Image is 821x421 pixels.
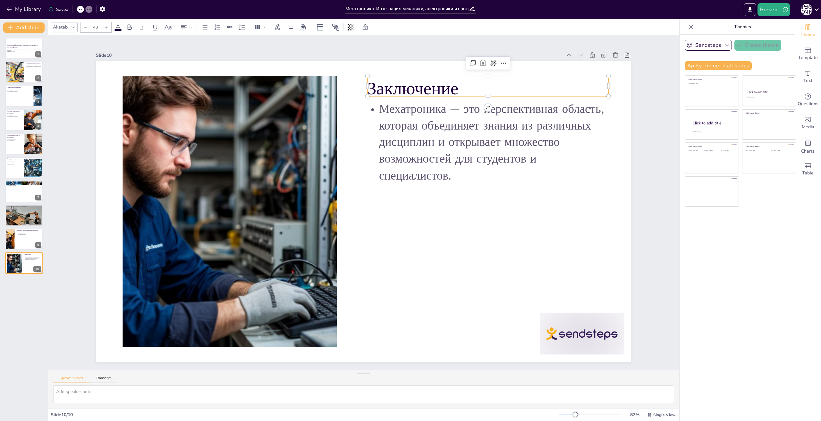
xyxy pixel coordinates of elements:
button: Add slide [3,22,45,33]
p: Широкий спектр технологий [26,69,41,71]
div: Click to add title [746,112,791,114]
p: Мехатроника — это перспективная область, которая объединяет знания из различных дисциплин и откры... [364,100,605,184]
div: Add charts and graphs [795,135,821,158]
p: Заключение [368,76,608,101]
div: 10 [5,252,43,274]
div: Border settings [288,22,295,32]
span: Single View [653,412,675,417]
p: Области применения [7,88,32,89]
div: Click to add title [689,78,734,81]
p: Креативное мышление [7,185,41,186]
div: 2 [5,62,43,83]
p: Образование в области мехатроники [7,134,22,138]
div: 5 [5,133,43,155]
p: Практические занятия [7,139,22,140]
p: Тестирование [7,210,41,211]
p: Определение мехатроники [26,63,41,65]
div: Add images, graphics, shapes or video [795,112,821,135]
div: Click to add text [746,150,766,152]
div: 6 [5,157,43,178]
p: Междисциплинарный подход [7,184,41,185]
div: 8 [5,205,43,226]
div: 87 % [627,412,642,418]
div: Slide 10 [96,52,562,58]
div: 3 [5,86,43,107]
input: Insert title [345,4,469,13]
div: Saved [48,6,68,13]
div: 5 [35,147,41,153]
div: Click to add text [720,150,734,152]
span: Template [798,54,818,61]
p: Групповая работа [7,140,22,141]
p: Мехатроника — это перспективная область, которая объединяет знания из различных дисциплин и откры... [24,255,41,261]
button: Create theme [734,40,781,51]
div: Layout [315,22,325,32]
div: Column Count [253,22,267,32]
p: Практические навыки [7,207,41,209]
p: Применение в робототехнике [26,68,41,69]
button: Speaker Notes [53,376,89,383]
p: Практические навыки для студентов [7,206,41,208]
div: Add ready made slides [795,42,821,65]
div: Click to add title [693,120,734,126]
p: Применение мехатроники [7,87,32,88]
div: Click to add text [704,150,719,152]
span: Media [802,123,814,131]
div: Slide 10 / 10 [51,412,559,418]
button: My Library [5,4,44,14]
div: А [PERSON_NAME] [801,4,812,15]
span: Text [803,77,812,84]
div: Click to add text [747,97,790,98]
p: Проектирование систем [7,209,41,210]
div: Get real-time input from your audience [795,88,821,112]
button: Present [758,3,790,16]
div: Click to add title [746,145,791,148]
strong: Мехатроника: Интеграция механики, электроники и программирования [7,45,38,48]
div: Change the overall theme [795,19,821,42]
p: Заключение [24,254,41,256]
p: Разнообразие карьерных путей [16,235,41,236]
span: Theme [800,31,815,38]
div: Text effects [273,22,282,32]
div: 9 [35,242,41,248]
p: Будущее мехатроники [7,158,22,160]
div: Background color [299,24,308,30]
span: Charts [801,148,815,155]
p: Комплексные проблемы [7,186,41,187]
p: Искусственный интеллект [7,162,22,164]
div: Click to add body [693,131,733,132]
div: 4 [35,123,41,129]
p: В данной презентации мы рассмотрим основы мехатроники, её применение в современных технологиях, а... [7,47,41,51]
div: 6 [35,171,41,176]
p: Спрос на специалистов [16,234,41,235]
button: Transcript [89,376,118,383]
div: 7 [5,181,43,202]
p: Программное обеспечение [7,116,22,117]
p: Робототехника [7,89,32,91]
div: 8 [35,218,41,224]
div: Click to add text [689,150,703,152]
p: Перспективные отрасли [16,233,41,234]
div: Add text boxes [795,65,821,88]
p: Themes [696,19,789,35]
div: 3 [35,99,41,105]
span: Questions [798,100,818,107]
p: Мехатроника как междисциплинарная область [26,66,41,68]
p: Карьерные перспективы в мехатронике [16,230,41,232]
div: Click to add title [689,145,734,148]
div: Click to add text [689,83,734,85]
div: Akatab [52,23,69,31]
button: Export to PowerPoint [744,3,756,16]
div: 7 [35,195,41,200]
p: Основные компоненты мехатроники [7,110,22,114]
div: 4 [5,109,43,131]
p: Образовательные программы [7,137,22,139]
p: Тенденции будущего [7,161,22,163]
div: 1 [5,38,43,59]
span: Position [332,23,340,31]
p: Роль датчиков [7,115,22,116]
p: Компоненты мехатронных систем [7,114,22,115]
div: Click to add title [748,90,790,94]
div: 2 [35,75,41,81]
div: Click to add text [771,150,791,152]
